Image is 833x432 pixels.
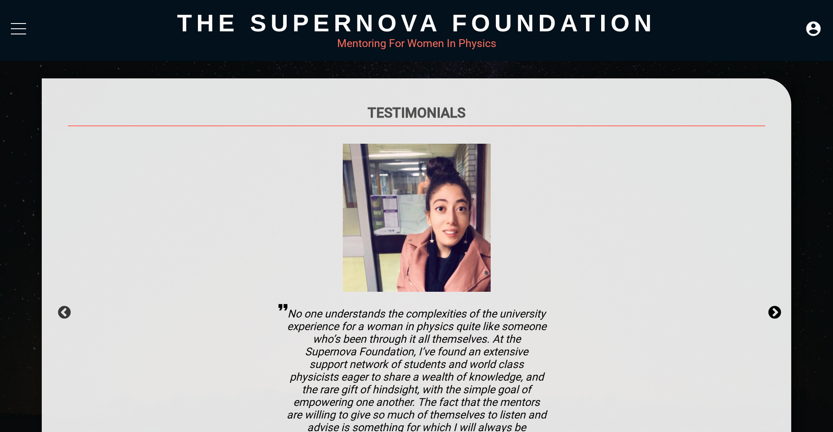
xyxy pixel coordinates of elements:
h1: Testimonials [68,105,766,121]
button: Previous [57,305,66,314]
button: Next [767,305,776,314]
div: The Supernova Foundation [42,9,792,37]
div: Mentoring For Women In Physics [42,37,792,50]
